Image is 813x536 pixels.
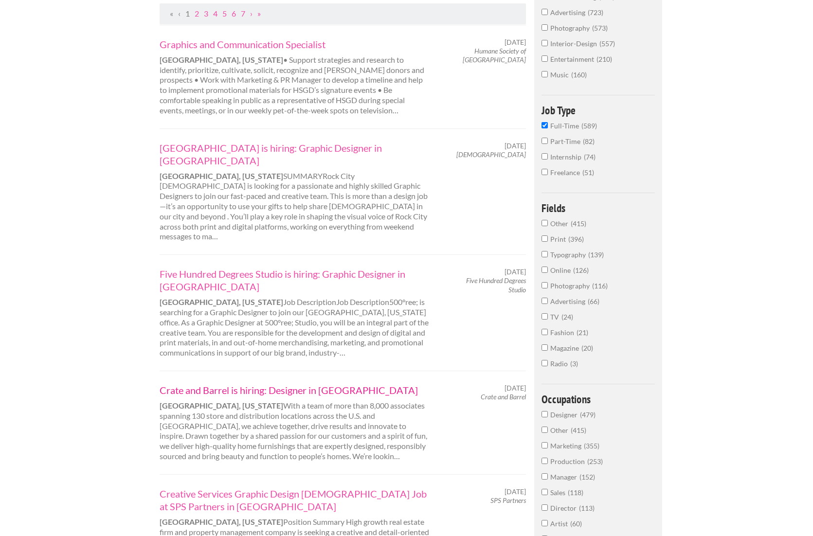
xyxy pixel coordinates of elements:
[588,297,599,305] span: 66
[550,442,584,450] span: Marketing
[542,169,548,175] input: Freelance51
[542,458,548,464] input: Production253
[542,71,548,77] input: music160
[160,55,283,64] strong: [GEOGRAPHIC_DATA], [US_STATE]
[571,71,587,79] span: 160
[542,138,548,144] input: Part-Time82
[550,282,592,290] span: Photography
[505,487,526,496] span: [DATE]
[550,313,561,321] span: TV
[581,344,593,352] span: 20
[550,250,588,259] span: Typography
[550,168,582,177] span: Freelance
[542,360,548,366] input: Radio3
[550,55,596,63] span: entertainment
[160,38,430,51] a: Graphics and Communication Specialist
[571,219,586,228] span: 415
[550,328,577,337] span: Fashion
[581,122,597,130] span: 589
[568,488,583,497] span: 118
[456,150,526,159] em: [DEMOGRAPHIC_DATA]
[542,427,548,433] input: Other415
[577,328,588,337] span: 21
[596,55,612,63] span: 210
[542,393,655,405] h4: Occupations
[466,276,526,293] em: Five Hundred Degrees Studio
[542,411,548,417] input: Designer479
[160,297,283,306] strong: [GEOGRAPHIC_DATA], [US_STATE]
[588,250,604,259] span: 139
[185,9,190,18] a: Page 1
[481,393,526,401] em: Crate and Barrel
[490,496,526,504] em: SPS Partners
[542,105,655,116] h4: Job Type
[542,220,548,226] input: Other415
[599,39,615,48] span: 557
[542,504,548,511] input: Director113
[170,9,173,18] span: First Page
[550,504,579,512] span: Director
[542,298,548,304] input: Advertising66
[550,39,599,48] span: interior-design
[550,71,571,79] span: music
[505,384,526,393] span: [DATE]
[580,411,596,419] span: 479
[570,519,582,528] span: 60
[582,168,594,177] span: 51
[550,426,571,434] span: Other
[542,235,548,242] input: Print396
[550,266,573,274] span: Online
[588,8,603,17] span: 723
[550,219,571,228] span: Other
[151,142,439,242] div: SUMMARYRock City [DEMOGRAPHIC_DATA] is looking for a passionate and highly skilled Graphic Design...
[542,442,548,448] input: Marketing355
[542,344,548,351] input: Magazine20
[542,55,548,62] input: entertainment210
[160,517,283,526] strong: [GEOGRAPHIC_DATA], [US_STATE]
[542,9,548,15] input: advertising723
[542,329,548,335] input: Fashion21
[587,457,603,465] span: 253
[542,282,548,288] input: Photography116
[550,122,581,130] span: Full-Time
[160,487,430,513] a: Creative Services Graphic Design [DEMOGRAPHIC_DATA] Job at SPS Partners in [GEOGRAPHIC_DATA]
[542,251,548,257] input: Typography139
[160,142,430,167] a: [GEOGRAPHIC_DATA] is hiring: Graphic Designer in [GEOGRAPHIC_DATA]
[505,38,526,47] span: [DATE]
[571,426,586,434] span: 415
[257,9,261,18] a: Last Page, Page 59
[222,9,227,18] a: Page 5
[550,137,583,145] span: Part-Time
[160,268,430,293] a: Five Hundred Degrees Studio is hiring: Graphic Designer in [GEOGRAPHIC_DATA]
[542,24,548,31] input: photography573
[505,268,526,276] span: [DATE]
[579,504,595,512] span: 113
[550,8,588,17] span: advertising
[570,359,578,368] span: 3
[550,457,587,465] span: Production
[250,9,253,18] a: Next Page
[542,153,548,160] input: Internship74
[178,9,181,18] span: Previous Page
[542,489,548,495] input: Sales118
[568,235,584,243] span: 396
[542,202,655,214] h4: Fields
[160,401,283,410] strong: [GEOGRAPHIC_DATA], [US_STATE]
[241,9,245,18] a: Page 7
[542,40,548,46] input: interior-design557
[592,24,608,32] span: 573
[550,359,570,368] span: Radio
[160,171,283,180] strong: [GEOGRAPHIC_DATA], [US_STATE]
[573,266,589,274] span: 126
[584,442,599,450] span: 355
[151,384,439,462] div: With a team of more than 8,000 associates spanning 130 store and distribution locations across th...
[151,38,439,116] div: • Support strategies and research to identify, prioritize, cultivate, solicit, recognize and [PER...
[550,344,581,352] span: Magazine
[542,520,548,526] input: Artist60
[204,9,208,18] a: Page 3
[550,297,588,305] span: Advertising
[550,488,568,497] span: Sales
[505,142,526,150] span: [DATE]
[542,313,548,320] input: TV24
[463,47,526,64] em: Humane Society of [GEOGRAPHIC_DATA]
